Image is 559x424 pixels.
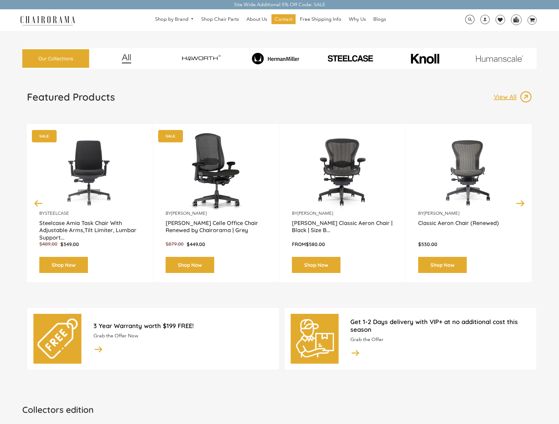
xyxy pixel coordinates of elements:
a: [PERSON_NAME] Classic Aeron Chair | Black | Size B... [292,219,393,235]
h2: Get 1-2 Days delivery with VIP+ at no additional cost this season [350,318,530,333]
a: Classic Aeron Chair (Renewed) - chairorama Classic Aeron Chair (Renewed) - chairorama [418,133,519,210]
a: Steelcase [45,210,69,216]
p: From [292,241,393,248]
a: Why Us [346,14,369,24]
span: Contact [275,16,292,23]
button: Next [515,198,526,209]
a: [PERSON_NAME] [297,210,333,216]
a: Shop Now [292,257,340,273]
span: Why Us [349,16,366,23]
h2: Collectors edition [22,404,537,415]
img: image_14.png [93,344,103,354]
a: View All [494,91,532,103]
a: [PERSON_NAME] Celle Office Chair Renewed by Chairorama | Grey [166,219,267,235]
img: Herman Miller Celle Office Chair Renewed by Chairorama | Grey - chairorama [166,133,267,210]
img: Herman Miller Classic Aeron Chair | Black | Size B (Renewed) - chairorama [292,133,393,210]
a: Featured Products [27,91,115,108]
img: Amia Chair by chairorama.com [39,133,141,210]
a: Herman Miller Classic Aeron Chair | Black | Size B (Renewed) - chairorama Herman Miller Classic A... [292,133,393,210]
img: delivery-man.png [295,318,335,358]
text: SALE [166,134,175,138]
a: [PERSON_NAME] [171,210,207,216]
a: Contact [271,14,296,24]
h2: 3 Year Warranty worth $199 FREE! [93,322,273,330]
span: $580.00 [306,241,325,247]
nav: DesktopNavigation [105,14,436,26]
a: Shop Chair Parts [198,14,242,24]
a: Shop Now [166,257,214,273]
p: View All [494,93,520,101]
img: image_14.png [350,348,360,358]
p: by [292,210,393,216]
p: by [418,210,519,216]
a: About Us [243,14,270,24]
h1: Featured Products [27,91,115,103]
img: image_12.png [109,54,144,63]
img: PHOTO-2024-07-09-00-53-10-removebg-preview.png [314,54,386,63]
span: $349.00 [60,241,79,247]
a: Herman Miller Celle Office Chair Renewed by Chairorama | Grey - chairorama Herman Miller Celle Of... [166,133,267,210]
a: Shop by Brand [152,15,197,24]
span: $879.00 [166,241,184,247]
img: WhatsApp_Image_2024-07-12_at_16.23.01.webp [511,15,521,24]
span: Free Shipping Info [300,16,341,23]
span: $489.00 [39,241,57,247]
img: image_7_14f0750b-d084-457f-979a-a1ab9f6582c4.png [165,50,237,67]
text: SALE [39,134,49,138]
span: $449.00 [187,241,205,247]
a: Steelcase Amia Task Chair With Adjustable Arms,Tilt Limiter, Lumbar Support... [39,219,141,235]
p: Grab the Offer Now [93,333,273,339]
a: Free Shipping Info [297,14,344,24]
a: Our Collections [22,49,89,68]
p: Grab the Offer [350,336,530,343]
img: free.png [37,318,77,358]
img: image_8_173eb7e0-7579-41b4-bc8e-4ba0b8ba93e8.png [240,53,312,65]
img: image_13.png [520,91,532,103]
span: $530.00 [418,241,437,247]
a: Shop Now [418,257,467,273]
a: Shop Now [39,257,88,273]
img: chairorama [17,15,79,26]
a: Blogs [370,14,389,24]
p: by [39,210,141,216]
a: [PERSON_NAME] [424,210,459,216]
button: Previous [33,198,44,209]
a: Amia Chair by chairorama.com Renewed Amia Chair chairorama.com [39,133,141,210]
img: image_11.png [463,55,535,62]
p: by [166,210,267,216]
span: Blogs [373,16,386,23]
img: image_10_1.png [397,53,453,64]
a: Classic Aeron Chair (Renewed) [418,219,519,235]
span: About Us [246,16,267,23]
span: Shop Chair Parts [201,16,239,23]
img: Classic Aeron Chair (Renewed) - chairorama [418,133,519,210]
